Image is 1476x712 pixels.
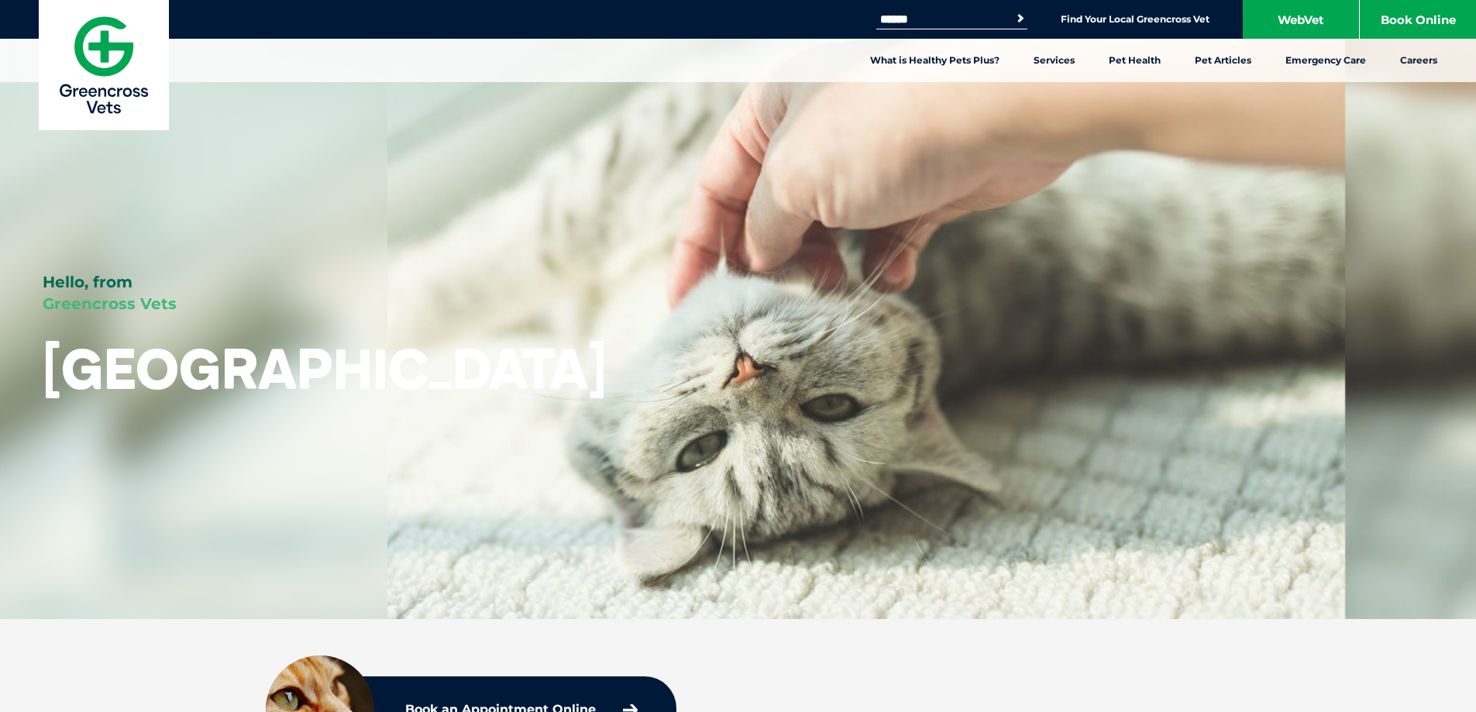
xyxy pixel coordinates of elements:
[43,273,132,291] span: Hello, from
[1383,39,1454,82] a: Careers
[1092,39,1178,82] a: Pet Health
[1017,39,1092,82] a: Services
[1061,13,1209,26] a: Find Your Local Greencross Vet
[1268,39,1383,82] a: Emergency Care
[43,338,607,399] h1: [GEOGRAPHIC_DATA]
[1178,39,1268,82] a: Pet Articles
[853,39,1017,82] a: What is Healthy Pets Plus?
[43,294,177,313] span: Greencross Vets
[1013,11,1028,26] button: Search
